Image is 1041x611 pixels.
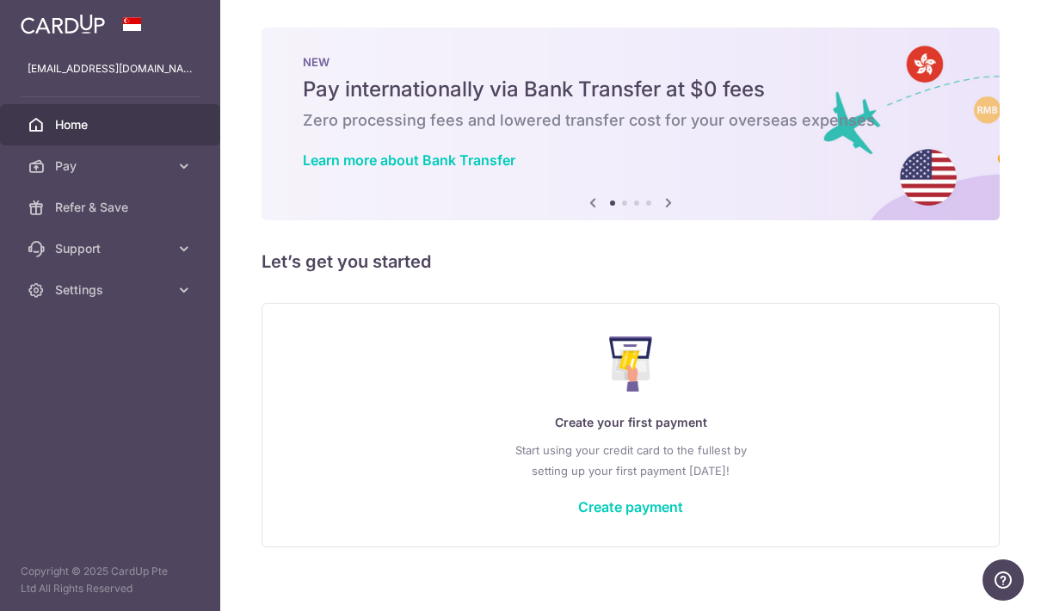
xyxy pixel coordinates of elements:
[578,498,683,515] a: Create payment
[297,412,964,433] p: Create your first payment
[303,151,515,169] a: Learn more about Bank Transfer
[609,336,653,392] img: Make Payment
[262,28,1000,220] img: Bank transfer banner
[303,55,958,69] p: NEW
[982,559,1024,602] iframe: Opens a widget where you can find more information
[55,240,169,257] span: Support
[28,60,193,77] p: [EMAIL_ADDRESS][DOMAIN_NAME]
[55,116,169,133] span: Home
[303,76,958,103] h5: Pay internationally via Bank Transfer at $0 fees
[21,14,105,34] img: CardUp
[262,248,1000,275] h5: Let’s get you started
[55,157,169,175] span: Pay
[297,440,964,481] p: Start using your credit card to the fullest by setting up your first payment [DATE]!
[55,199,169,216] span: Refer & Save
[303,110,958,131] h6: Zero processing fees and lowered transfer cost for your overseas expenses
[55,281,169,299] span: Settings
